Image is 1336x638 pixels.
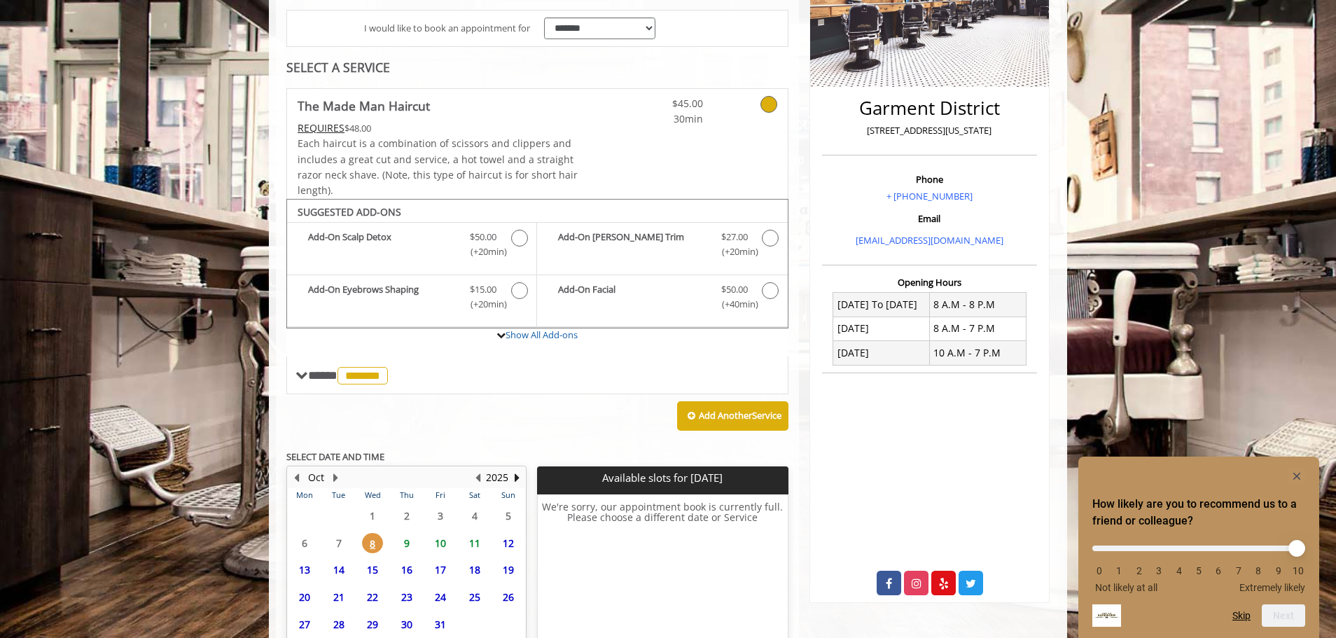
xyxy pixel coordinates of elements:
th: Sat [457,488,491,502]
div: The Made Man Haircut Add-onS [286,199,788,329]
li: 8 [1251,565,1265,576]
td: [DATE] [833,317,930,340]
b: The Made Man Haircut [298,96,430,116]
span: 29 [362,614,383,634]
li: 10 [1291,565,1305,576]
label: Add-On Scalp Detox [294,230,529,263]
th: Thu [389,488,423,502]
label: Add-On Facial [544,282,780,315]
h2: How likely are you to recommend us to a friend or colleague? Select an option from 0 to 10, with ... [1092,496,1305,529]
li: 4 [1172,565,1186,576]
span: 21 [328,587,349,607]
td: 8 A.M - 7 P.M [929,317,1026,340]
li: 5 [1192,565,1206,576]
td: Select day21 [321,583,355,611]
h2: Garment District [826,98,1034,118]
span: $27.00 [721,230,748,244]
button: Next question [1262,604,1305,627]
li: 2 [1132,565,1146,576]
span: 19 [498,560,519,580]
span: 18 [464,560,485,580]
span: $50.00 [721,282,748,297]
span: 30min [620,111,703,127]
p: [STREET_ADDRESS][US_STATE] [826,123,1034,138]
span: 17 [430,560,451,580]
td: Select day25 [457,583,491,611]
li: 7 [1232,565,1246,576]
li: 6 [1211,565,1225,576]
span: 28 [328,614,349,634]
b: Add-On Facial [558,282,707,312]
td: Select day14 [321,556,355,583]
span: (+40min ) [714,297,755,312]
td: Select day31 [424,611,457,638]
b: Add-On [PERSON_NAME] Trim [558,230,707,259]
button: Skip [1232,610,1251,621]
span: This service needs some Advance to be paid before we block your appointment [298,121,345,134]
td: Select day27 [288,611,321,638]
span: 14 [328,560,349,580]
span: 11 [464,533,485,553]
span: 9 [396,533,417,553]
button: Oct [308,470,324,485]
a: Show All Add-ons [506,328,578,341]
p: Available slots for [DATE] [543,472,782,484]
b: Add-On Eyebrows Shaping [308,282,456,312]
th: Tue [321,488,355,502]
td: Select day16 [389,556,423,583]
div: How likely are you to recommend us to a friend or colleague? Select an option from 0 to 10, with ... [1092,468,1305,627]
span: 30 [396,614,417,634]
button: Previous Year [472,470,483,485]
div: How likely are you to recommend us to a friend or colleague? Select an option from 0 to 10, with ... [1092,535,1305,593]
button: Add AnotherService [677,401,788,431]
button: Next Year [511,470,522,485]
b: Add Another Service [699,409,781,422]
span: 10 [430,533,451,553]
span: 26 [498,587,519,607]
span: 22 [362,587,383,607]
a: [EMAIL_ADDRESS][DOMAIN_NAME] [856,234,1003,247]
td: Select day11 [457,529,491,557]
th: Wed [356,488,389,502]
th: Fri [424,488,457,502]
span: 31 [430,614,451,634]
span: 13 [294,560,315,580]
td: Select day20 [288,583,321,611]
span: 12 [498,533,519,553]
td: 10 A.M - 7 P.M [929,341,1026,365]
button: Previous Month [291,470,302,485]
button: 2025 [486,470,508,485]
span: 20 [294,587,315,607]
td: Select day29 [356,611,389,638]
td: Select day9 [389,529,423,557]
span: $50.00 [470,230,496,244]
span: $15.00 [470,282,496,297]
b: Add-On Scalp Detox [308,230,456,259]
div: $48.00 [298,120,579,136]
td: Select day30 [389,611,423,638]
td: Select day12 [492,529,526,557]
a: + [PHONE_NUMBER] [886,190,973,202]
span: Extremely likely [1239,582,1305,593]
th: Sun [492,488,526,502]
span: 8 [362,533,383,553]
td: [DATE] To [DATE] [833,293,930,317]
td: Select day28 [321,611,355,638]
td: Select day24 [424,583,457,611]
span: 27 [294,614,315,634]
td: Select day17 [424,556,457,583]
span: 23 [396,587,417,607]
span: 15 [362,560,383,580]
td: [DATE] [833,341,930,365]
li: 3 [1152,565,1166,576]
td: Select day19 [492,556,526,583]
th: Mon [288,488,321,502]
button: Next Month [330,470,341,485]
td: Select day18 [457,556,491,583]
span: (+20min ) [463,297,504,312]
div: SELECT A SERVICE [286,61,788,74]
b: SUGGESTED ADD-ONS [298,205,401,219]
span: 16 [396,560,417,580]
li: 9 [1272,565,1286,576]
span: I would like to book an appointment for [364,21,530,36]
